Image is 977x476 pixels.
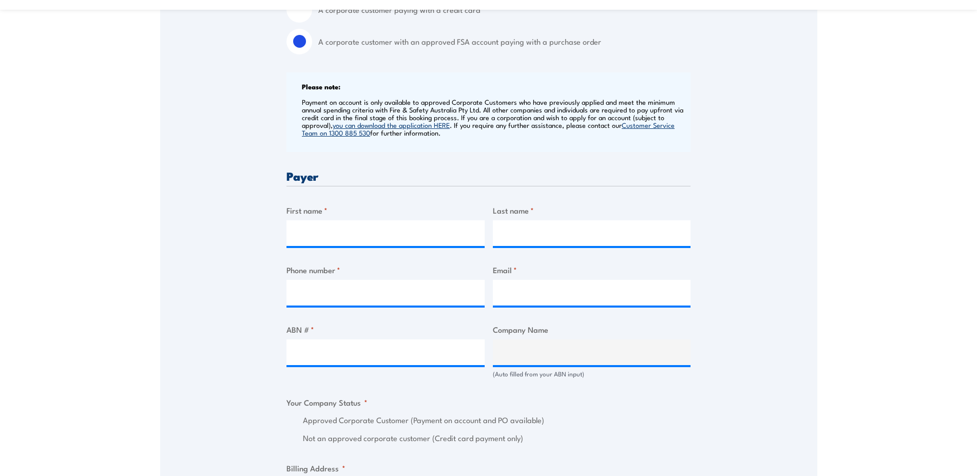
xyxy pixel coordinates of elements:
legend: Your Company Status [286,396,368,408]
b: Please note: [302,81,340,91]
div: (Auto filled from your ABN input) [493,369,691,379]
label: First name [286,204,485,216]
label: Approved Corporate Customer (Payment on account and PO available) [303,414,691,426]
label: Email [493,264,691,276]
label: Not an approved corporate customer (Credit card payment only) [303,432,691,444]
p: Payment on account is only available to approved Corporate Customers who have previously applied ... [302,98,688,137]
a: you can download the application HERE [333,120,450,129]
legend: Billing Address [286,462,346,474]
label: A corporate customer with an approved FSA account paying with a purchase order [318,29,691,54]
label: Phone number [286,264,485,276]
a: Customer Service Team on 1300 885 530 [302,120,675,137]
label: ABN # [286,323,485,335]
label: Company Name [493,323,691,335]
label: Last name [493,204,691,216]
h3: Payer [286,170,691,182]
